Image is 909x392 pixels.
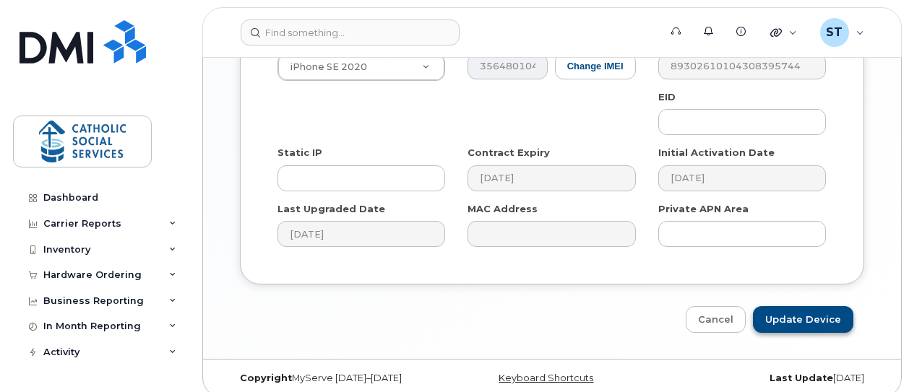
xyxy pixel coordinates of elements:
label: Initial Activation Date [658,146,775,160]
button: Change IMEI [555,53,636,80]
label: MAC Address [468,202,538,216]
label: EID [658,90,676,104]
div: MyServe [DATE]–[DATE] [229,373,444,384]
input: Find something... [241,19,460,45]
label: Private APN Area [658,202,749,216]
label: Last Upgraded Date [277,202,385,216]
div: [DATE] [660,373,875,384]
input: Update Device [753,306,853,333]
span: ST [826,24,843,41]
label: Static IP [277,146,322,160]
div: Scott Taylor [810,18,874,47]
span: iPhone SE 2020 [282,61,367,74]
div: Quicklinks [760,18,807,47]
strong: Last Update [770,373,833,383]
strong: Copyright [240,373,292,383]
a: Keyboard Shortcuts [499,373,593,383]
label: Contract Expiry [468,146,550,160]
iframe: Messenger Launcher [846,329,898,381]
a: iPhone SE 2020 [278,54,444,80]
a: Cancel [686,306,746,333]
